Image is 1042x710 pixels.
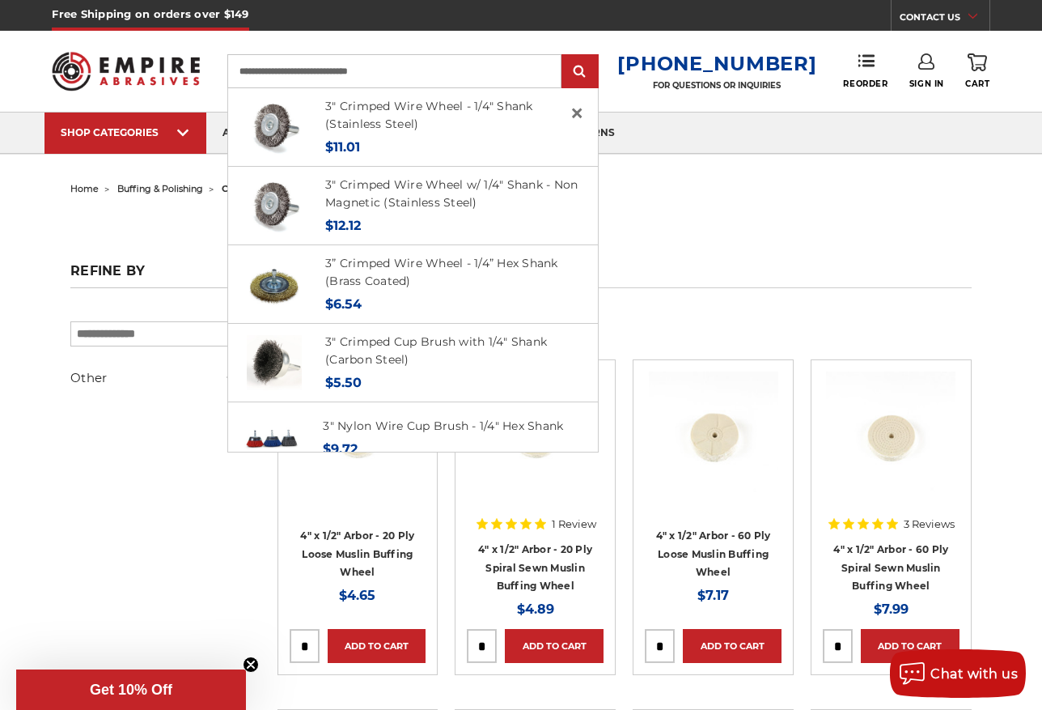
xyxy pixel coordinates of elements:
[823,372,959,508] a: 4 inch muslin buffing wheel spiral sewn 60 ply
[323,441,358,457] span: $9.72
[325,99,533,132] a: 3" Crimped Wire Wheel - 1/4" Shank (Stainless Steel)
[339,588,375,603] span: $4.65
[206,113,290,154] a: about us
[930,666,1018,682] span: Chat with us
[564,100,590,126] a: Close
[222,183,311,194] span: conventional buffs
[247,335,302,390] img: Crimped Wire Cup Brush with Shank
[325,177,578,210] a: 3" Crimped Wire Wheel w/ 1/4" Shank - Non Magnetic (Stainless Steel)
[833,543,948,592] a: 4" x 1/2" Arbor - 60 Ply Spiral Sewn Muslin Buffing Wheel
[900,8,989,31] a: CONTACT US
[683,629,781,663] a: Add to Cart
[247,178,302,233] img: Crimped Wire Wheel with Shank Non Magnetic
[617,80,816,91] p: FOR QUESTIONS OR INQUIRIES
[70,368,237,388] h5: Other
[517,602,554,617] span: $4.89
[325,375,362,390] span: $5.50
[325,296,362,312] span: $6.54
[273,253,972,288] h1: conventional buffs
[16,670,246,710] div: Get 10% OffClose teaser
[826,372,955,501] img: 4 inch muslin buffing wheel spiral sewn 60 ply
[649,372,778,501] img: 4" x 1/2" Arbor - 60 Ply Loose Muslin Buffing Wheel
[645,372,781,508] a: 4" x 1/2" Arbor - 60 Ply Loose Muslin Buffing Wheel
[617,52,816,75] a: [PHONE_NUMBER]
[843,53,887,88] a: Reorder
[90,682,172,698] span: Get 10% Off
[244,411,299,466] img: 3" Nylon Wire Cup Brush - 1/4" Hex Shank
[505,629,604,663] a: Add to Cart
[243,657,259,673] button: Close teaser
[117,183,203,194] a: buffing & polishing
[328,629,426,663] a: Add to Cart
[70,263,237,288] h5: Refine by
[61,126,190,138] div: SHOP CATEGORIES
[904,519,955,529] span: 3 Reviews
[965,53,989,89] a: Cart
[247,257,302,312] img: 3 inch brass coated crimped wire wheel
[247,100,302,155] img: Crimped Wire Wheel with Shank
[570,97,584,129] span: ×
[325,139,360,155] span: $11.01
[325,256,558,289] a: 3” Crimped Wire Wheel - 1/4” Hex Shank (Brass Coated)
[70,183,99,194] a: home
[300,529,414,578] a: 4" x 1/2" Arbor - 20 Ply Loose Muslin Buffing Wheel
[323,419,563,433] a: 3" Nylon Wire Cup Brush - 1/4" Hex Shank
[478,543,592,592] a: 4" x 1/2" Arbor - 20 Ply Spiral Sewn Muslin Buffing Wheel
[874,602,909,617] span: $7.99
[325,218,361,233] span: $12.12
[552,519,596,529] span: 1 Review
[564,56,596,88] input: Submit
[965,79,989,89] span: Cart
[890,649,1026,698] button: Chat with us
[697,588,729,603] span: $7.17
[843,79,887,89] span: Reorder
[325,334,547,368] a: 3" Crimped Cup Brush with 1/4" Shank (Carbon Steel)
[861,629,959,663] a: Add to Cart
[909,79,944,89] span: Sign In
[656,529,771,578] a: 4" x 1/2" Arbor - 60 Ply Loose Muslin Buffing Wheel
[52,42,200,100] img: Empire Abrasives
